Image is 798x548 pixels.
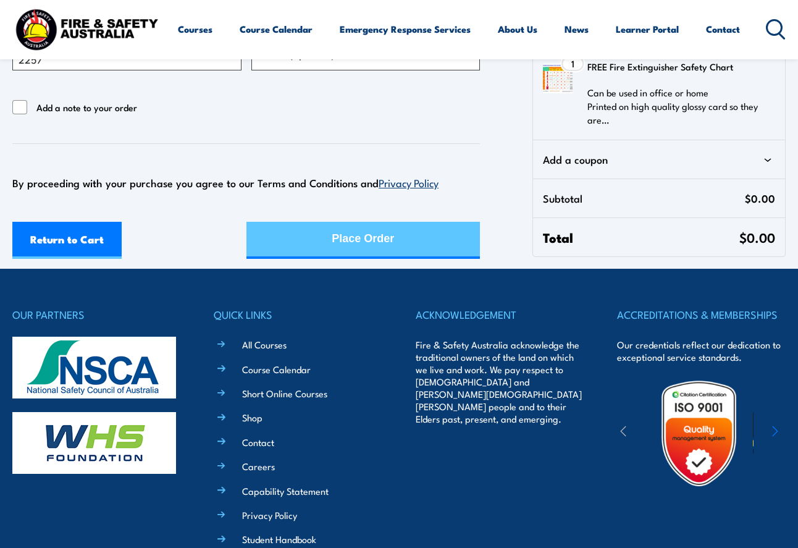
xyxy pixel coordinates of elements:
h4: ACKNOWLEDGEMENT [416,306,584,323]
div: Add a coupon [543,150,775,169]
span: Subtotal [543,189,745,208]
a: Learner Portal [616,14,679,44]
a: Contact [242,436,274,449]
img: Untitled design (19) [645,379,753,487]
a: Short Online Courses [242,387,327,400]
a: Privacy Policy [379,175,439,190]
p: Fire & Safety Australia acknowledge the traditional owners of the land on which we live and work.... [416,339,584,425]
span: Total [543,228,739,247]
a: Course Calendar [240,14,313,44]
a: Shop [242,411,262,424]
div: Place Order [332,222,394,255]
img: FREE Fire Extinguisher Safety Chart [543,64,573,93]
span: Add a note to your order [36,100,137,115]
a: All Courses [242,338,287,351]
span: $0.00 [739,227,775,247]
button: Place Order [246,222,481,259]
h4: OUR PARTNERS [12,306,181,323]
p: Our credentials reflect our dedication to exceptional service standards. [617,339,786,363]
a: Course Calendar [242,363,311,376]
a: Careers [242,460,275,473]
img: nsca-logo-footer [12,337,176,398]
a: Capability Statement [242,484,329,497]
h3: FREE Fire Extinguisher Safety Chart [587,57,768,76]
a: News [565,14,589,44]
a: Privacy Policy [242,508,297,521]
a: About Us [498,14,537,44]
a: Return to Cart [12,222,122,259]
a: Courses [178,14,212,44]
a: Student Handbook [242,533,316,546]
a: Contact [706,14,740,44]
img: whs-logo-footer [12,412,176,474]
h4: ACCREDITATIONS & MEMBERSHIPS [617,306,786,323]
span: $0.00 [745,189,775,208]
h4: QUICK LINKS [214,306,382,323]
a: Emergency Response Services [340,14,471,44]
span: By proceeding with your purchase you agree to our Terms and Conditions and [12,175,439,190]
span: 1 [571,59,574,69]
p: Can be used in office or home Printed on high quality glossy card so they are… [587,86,768,127]
input: Add a note to your order [12,100,27,115]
